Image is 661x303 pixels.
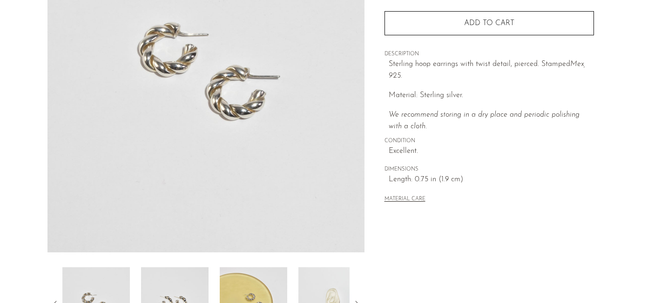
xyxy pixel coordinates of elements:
span: Excellent. [389,145,594,158]
p: Material: Sterling silver. [389,90,594,102]
button: MATERIAL CARE [384,196,425,203]
span: Length: 0.75 in (1.9 cm) [389,174,594,186]
span: CONDITION [384,137,594,145]
p: Sterling hoop earrings with twist detail, pierced. Stamped [389,59,594,82]
button: Add to cart [384,11,594,35]
span: DIMENSIONS [384,165,594,174]
span: DESCRIPTION [384,50,594,59]
em: We recommend storing in a dry place and periodic polishing with a cloth. [389,111,580,131]
span: Add to cart [464,19,514,28]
